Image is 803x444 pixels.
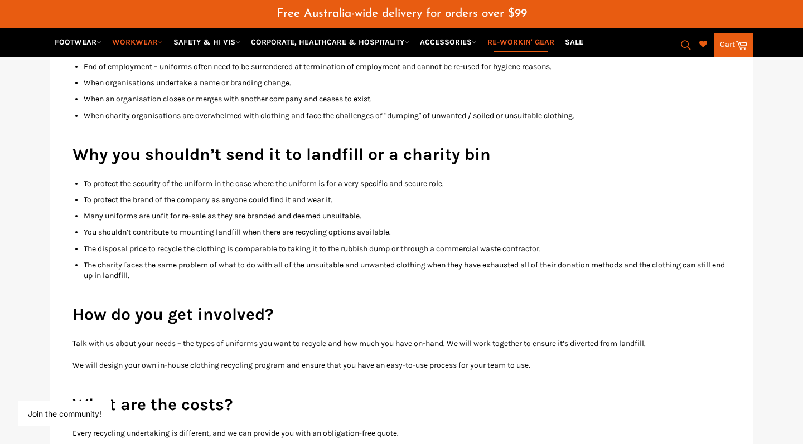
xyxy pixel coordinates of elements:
a: WORKWEAR [108,32,167,52]
li: End of employment – uniforms often need to be surrendered at termination of employment and cannot... [84,61,731,72]
li: When an organisation closes or merges with another company and ceases to exist. [84,94,731,104]
a: SAFETY & HI VIS [169,32,245,52]
a: Cart [714,33,753,57]
a: CORPORATE, HEALTHCARE & HOSPITALITY [246,32,414,52]
h2: How do you get involved? [72,303,731,326]
h2: Why you shouldn’t send it to landfill or a charity bin [72,143,731,166]
span: Free Australia-wide delivery for orders over $99 [277,8,527,19]
li: To protect the brand of the company as anyone could find it and wear it. [84,194,731,205]
a: SALE [560,32,588,52]
li: When organisations undertake a name or branding change. [84,77,731,88]
li: The charity faces the same problem of what to do with all of the unsuitable and unwanted clothing... [84,260,731,281]
li: Many uniforms are unfit for re-sale as they are branded and deemed unsuitable. [84,211,731,221]
a: ACCESSORIES [415,32,481,52]
li: When charity organisations are overwhelmed with clothing and face the challenges of “dumping” of ... [84,110,731,121]
p: Talk with us about your needs – the types of uniforms you want to recycle and how much you have o... [72,338,731,349]
button: Join the community! [28,409,101,418]
li: To protect the security of the uniform in the case where the uniform is for a very specific and s... [84,178,731,189]
a: RE-WORKIN' GEAR [483,32,559,52]
li: The disposal price to recycle the clothing is comparable to taking it to the rubbish dump or thro... [84,243,731,254]
li: You shouldn’t contribute to mounting landfill when there are recycling options available. [84,227,731,237]
p: We will design your own in-house clothing recycling program and ensure that you have an easy-to-u... [72,360,731,370]
h2: What are the costs? [72,393,731,416]
p: Every recycling undertaking is different, and we can provide you with an obligation-free quote. [72,428,731,438]
a: FOOTWEAR [50,32,106,52]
